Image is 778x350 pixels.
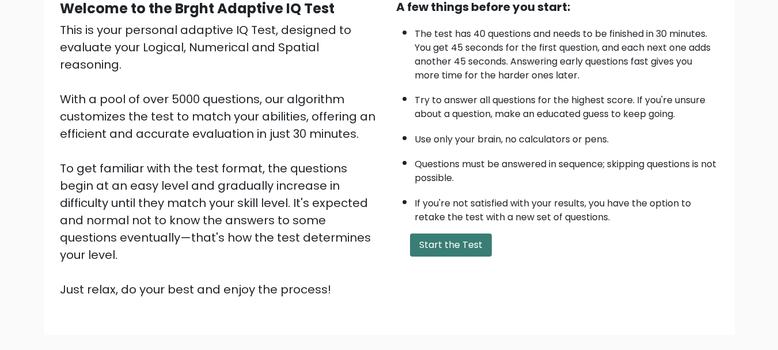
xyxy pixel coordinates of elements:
[410,234,492,257] button: Start the Test
[415,88,719,121] li: Try to answer all questions for the highest score. If you're unsure about a question, make an edu...
[415,21,719,82] li: The test has 40 questions and needs to be finished in 30 minutes. You get 45 seconds for the firs...
[415,191,719,224] li: If you're not satisfied with your results, you have the option to retake the test with a new set ...
[415,152,719,185] li: Questions must be answered in sequence; skipping questions is not possible.
[60,21,382,298] div: This is your personal adaptive IQ Test, designed to evaluate your Logical, Numerical and Spatial ...
[415,127,719,146] li: Use only your brain, no calculators or pens.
